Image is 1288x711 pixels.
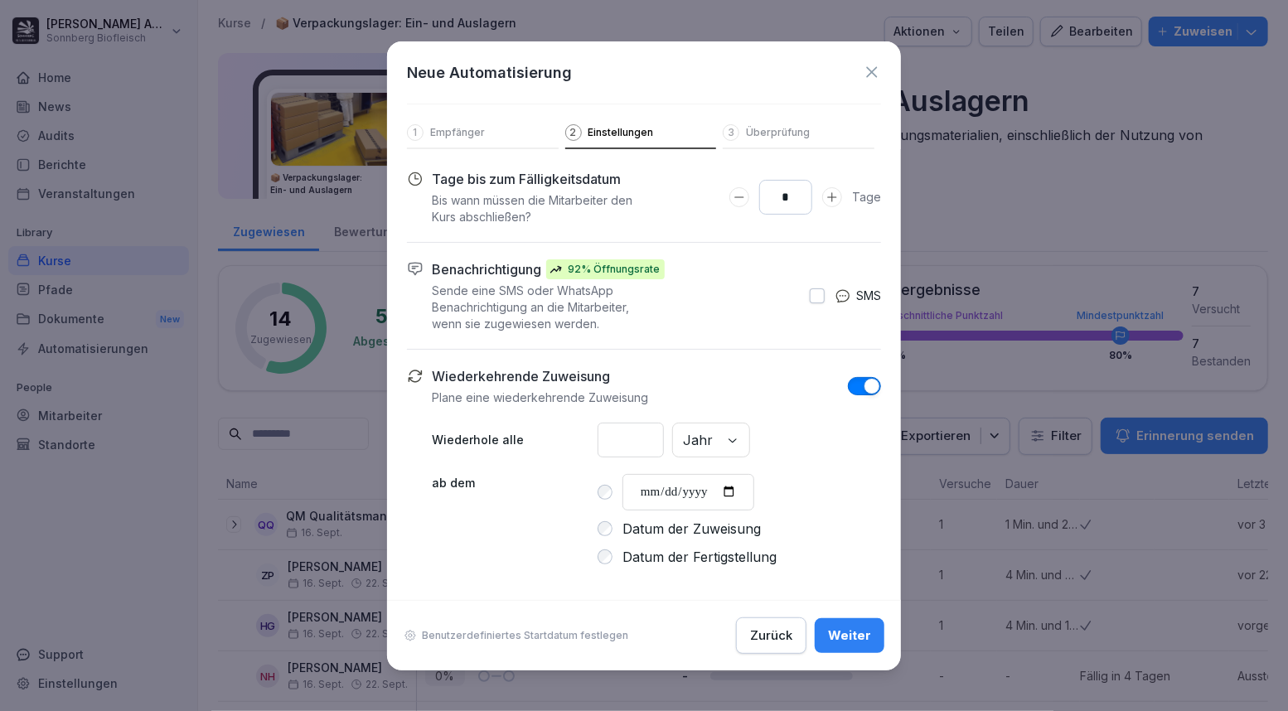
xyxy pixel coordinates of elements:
[407,61,572,84] h1: Neue Automatisierung
[729,187,749,207] button: Days to complete number input verringern
[822,187,842,207] button: Days to complete number input erhöhen
[856,287,881,305] p: SMS
[622,519,761,539] label: Datum der Zuweisung
[736,617,806,654] button: Zurück
[622,547,777,567] label: Datum der Fertigstellung
[432,192,640,225] p: Bis wann müssen die Mitarbeiter den Kurs abschließen?
[432,389,648,406] p: Plane eine wiederkehrende Zuweisung
[568,262,660,277] p: 92% Öffnungsrate
[432,259,541,279] p: Benachrichtigung
[422,629,628,642] p: Benutzerdefiniertes Startdatum festlegen
[815,618,884,653] button: Weiter
[852,188,881,206] p: Tage
[432,431,598,448] p: Wiederhole alle
[407,124,424,141] div: 1
[750,626,792,645] div: Zurück
[588,126,654,139] p: Einstellungen
[432,283,654,332] p: Sende eine SMS oder WhatsApp Benachrichtigung an die Mitarbeiter, wenn sie zugewiesen werden.
[565,124,582,141] div: 2
[746,126,810,139] p: Überprüfung
[723,124,739,141] div: 3
[828,626,871,645] div: Weiter
[432,366,610,386] p: Wiederkehrende Zuweisung
[432,169,640,189] p: Tage bis zum Fälligkeitsdatum
[430,126,485,139] p: Empfänger
[432,474,598,567] p: ab dem
[759,180,812,215] input: Days to complete number input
